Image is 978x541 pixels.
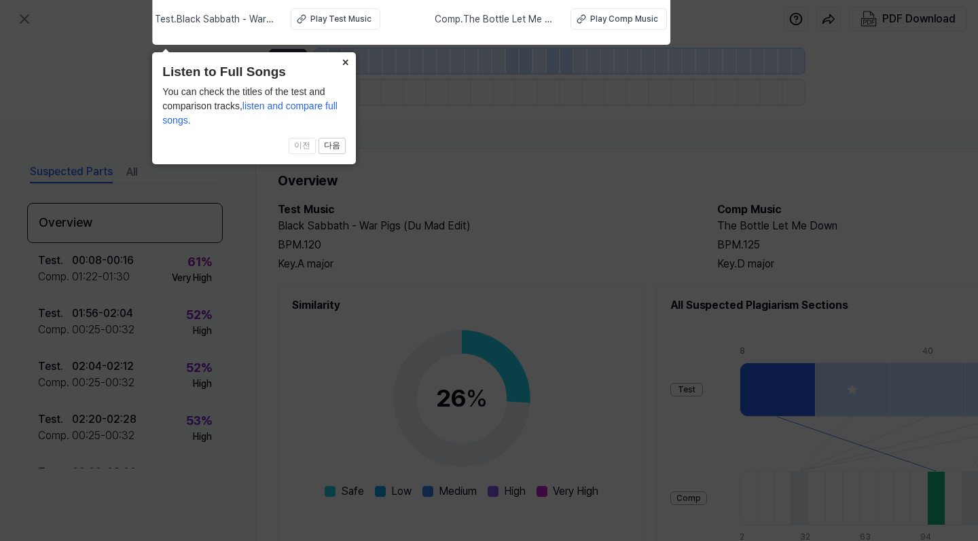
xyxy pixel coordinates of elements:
div: Play Test Music [310,13,372,25]
div: Play Comp Music [590,13,658,25]
button: Play Test Music [291,8,380,30]
span: Test . Black Sabbath - War Pigs (Du Mad Edit) [155,12,274,26]
div: You can check the titles of the test and comparison tracks, [162,85,346,128]
header: Listen to Full Songs [162,62,346,82]
button: Play Comp Music [570,8,667,30]
span: listen and compare full songs. [162,100,338,126]
button: 다음 [319,138,346,154]
span: Comp . The Bottle Let Me Down [435,12,554,26]
button: Close [334,52,356,71]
